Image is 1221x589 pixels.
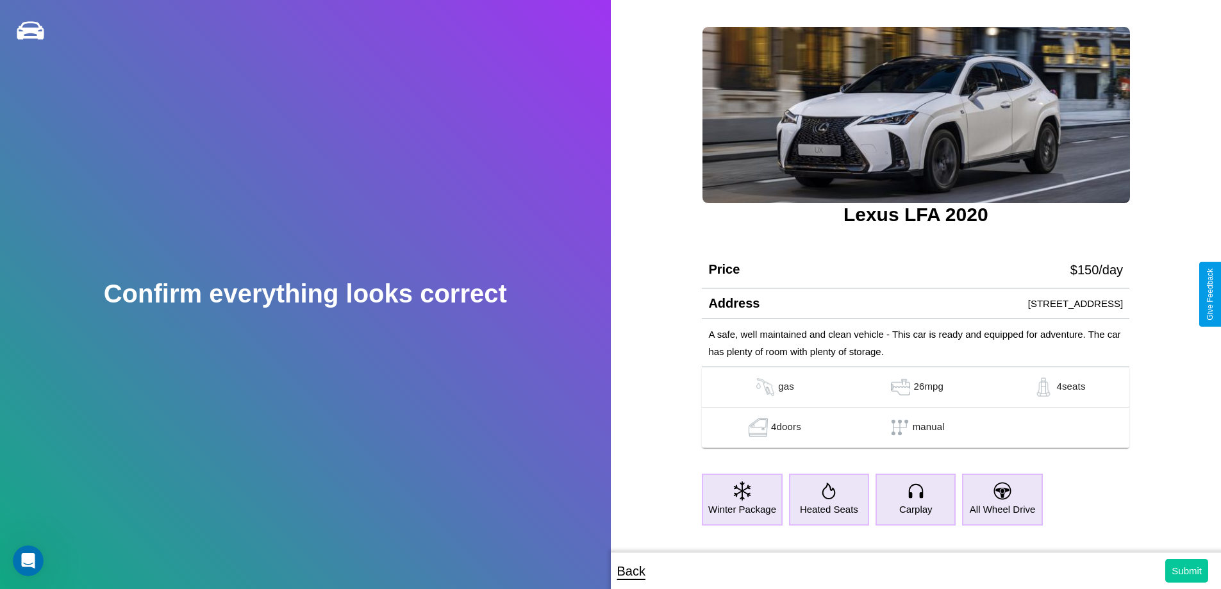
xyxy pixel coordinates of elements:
[702,204,1129,226] h3: Lexus LFA 2020
[913,418,945,437] p: manual
[708,262,740,277] h4: Price
[771,418,801,437] p: 4 doors
[888,377,913,397] img: gas
[778,377,794,397] p: gas
[617,560,645,583] p: Back
[913,377,943,397] p: 26 mpg
[752,377,778,397] img: gas
[1056,377,1085,397] p: 4 seats
[702,367,1129,448] table: simple table
[708,326,1123,360] p: A safe, well maintained and clean vehicle - This car is ready and equipped for adventure. The car...
[1206,269,1215,320] div: Give Feedback
[800,501,858,518] p: Heated Seats
[708,501,776,518] p: Winter Package
[1028,295,1123,312] p: [STREET_ADDRESS]
[1165,559,1208,583] button: Submit
[13,545,44,576] iframe: Intercom live chat
[708,296,760,311] h4: Address
[970,501,1036,518] p: All Wheel Drive
[745,418,771,437] img: gas
[1031,377,1056,397] img: gas
[104,279,507,308] h2: Confirm everything looks correct
[1070,258,1123,281] p: $ 150 /day
[899,501,933,518] p: Carplay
